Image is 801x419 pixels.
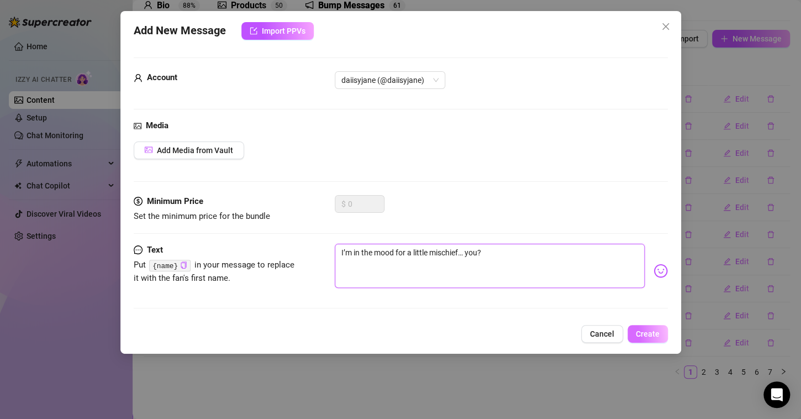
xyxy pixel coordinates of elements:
[134,211,270,221] span: Set the minimum price for the bundle
[636,329,660,338] span: Create
[581,325,623,343] button: Cancel
[134,142,244,159] button: Add Media from Vault
[134,22,226,40] span: Add New Message
[661,22,670,31] span: close
[763,381,790,408] div: Open Intercom Messenger
[146,121,168,130] strong: Media
[657,18,674,35] button: Close
[134,119,141,133] span: picture
[180,261,187,269] button: Click to Copy
[250,27,257,35] span: import
[157,146,233,155] span: Add Media from Vault
[628,325,668,343] button: Create
[134,71,143,85] span: user
[147,72,177,82] strong: Account
[147,245,163,255] strong: Text
[241,22,314,40] button: Import PPVs
[335,244,645,288] textarea: I’m in the mood for a little mischief… you?
[134,260,295,283] span: Put in your message to replace it with the fan's first name.
[149,260,191,271] code: {name}
[134,195,143,208] span: dollar
[590,329,614,338] span: Cancel
[145,146,152,154] span: picture
[654,264,668,278] img: svg%3e
[134,244,143,257] span: message
[180,261,187,269] span: copy
[341,72,439,88] span: daiisyjane (@daiisyjane)
[657,22,674,31] span: Close
[147,196,203,206] strong: Minimum Price
[262,27,305,35] span: Import PPVs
